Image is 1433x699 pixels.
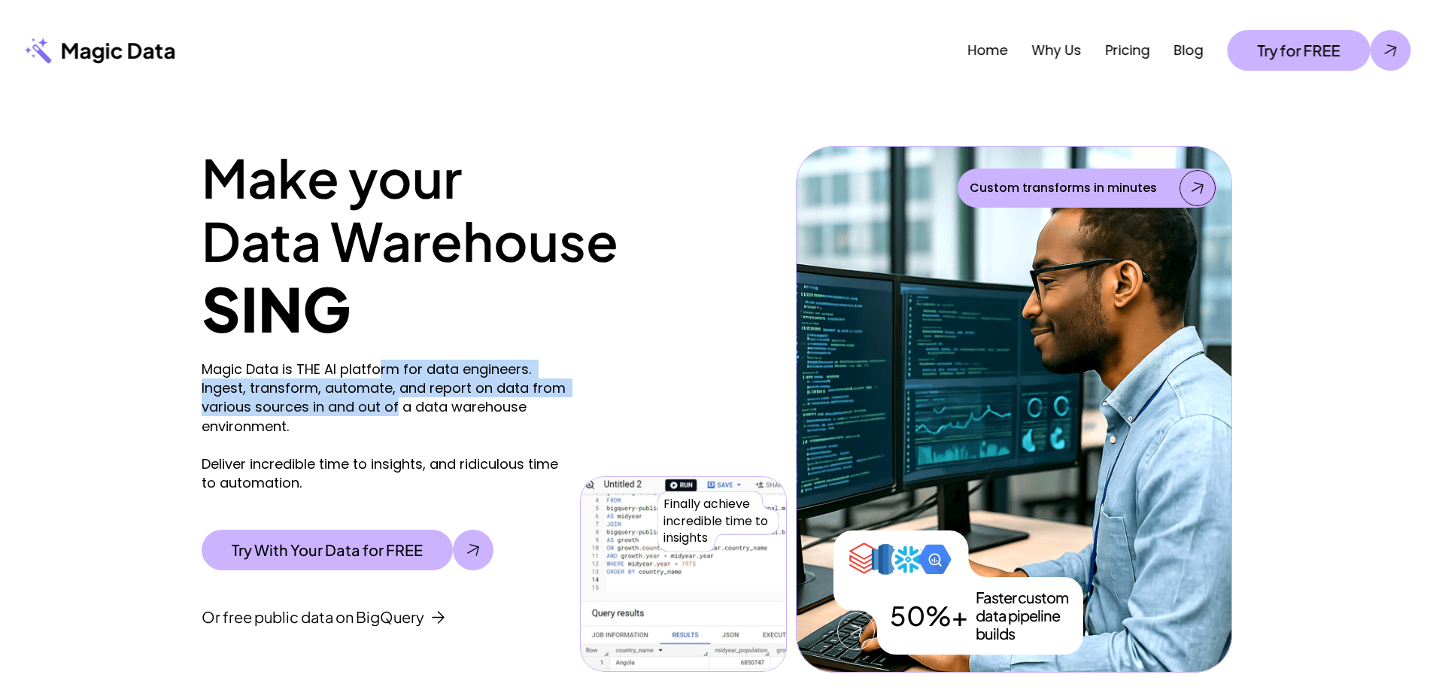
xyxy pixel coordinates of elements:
a: Or free public data on BigQuery [202,608,445,626]
a: Home [967,41,1007,59]
p: 50%+ [890,600,968,631]
h1: Make your Data Warehouse [202,146,787,272]
a: Blog [1173,41,1203,59]
p: Try With Your Data for FREE [232,541,423,559]
p: Try for FREE [1257,41,1340,59]
p: Or free public data on BigQuery [202,608,424,626]
p: Magic Data [60,37,175,64]
p: Magic Data is THE AI platform for data engineers. Ingest, transform, automate, and report on data... [202,360,572,492]
strong: SING [202,270,351,346]
a: Why Us [1031,41,1081,59]
a: Custom transforms in minutes [958,169,1217,208]
p: Faster custom data pipeline builds [976,588,1087,643]
a: Pricing [1105,41,1149,59]
p: Custom transforms in minutes [970,179,1157,197]
a: Try With Your Data for FREE [202,530,493,570]
a: Try for FREE [1227,30,1410,71]
p: Finally achieve incredible time to insights [663,496,773,546]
